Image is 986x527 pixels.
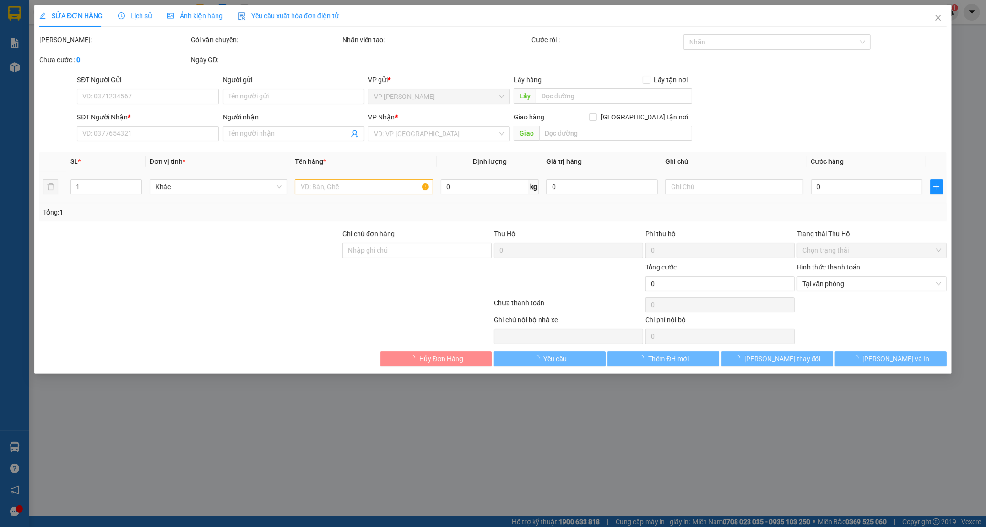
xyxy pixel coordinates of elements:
span: Tên hàng [295,158,326,165]
span: VP Nhận [368,113,395,121]
div: Phí thu hộ [646,228,795,243]
span: Đơn vị tính [150,158,185,165]
div: SĐT Người Gửi [77,75,219,85]
span: plus [931,183,943,191]
span: Chọn trạng thái [803,243,941,258]
span: edit [39,12,46,19]
span: Tại văn phòng [803,277,941,291]
span: Định lượng [473,158,507,165]
button: plus [930,179,943,194]
span: Yêu cầu [543,354,567,364]
span: Cước hàng [811,158,844,165]
div: Cước rồi : [532,34,682,45]
span: Giao hàng [514,113,544,121]
span: SL [70,158,78,165]
div: [PERSON_NAME]: [39,34,189,45]
span: [PERSON_NAME] thay đổi [744,354,821,364]
button: Yêu cầu [494,351,606,366]
span: Hủy Đơn Hàng [420,354,464,364]
span: Thêm ĐH mới [649,354,689,364]
span: kg [529,179,539,194]
div: Chi phí nội bộ [646,314,795,329]
div: Người gửi [223,75,365,85]
label: Hình thức thanh toán [797,263,861,271]
span: SỬA ĐƠN HÀNG [39,12,103,20]
div: Ngày GD: [191,54,340,65]
div: Trạng thái Thu Hộ [797,228,947,239]
input: Ghi chú đơn hàng [342,243,492,258]
span: Ảnh kiện hàng [167,12,223,20]
span: picture [167,12,174,19]
input: Dọc đường [539,126,692,141]
th: Ghi chú [661,152,807,171]
div: Người nhận [223,112,365,122]
input: Ghi Chú [665,179,803,194]
div: Chưa thanh toán [493,298,644,314]
span: Tổng cước [646,263,677,271]
button: delete [43,179,58,194]
span: Khác [155,180,282,194]
span: VP Phan Rang [374,89,505,104]
span: Lấy hàng [514,76,542,84]
button: Thêm ĐH mới [607,351,719,366]
div: Chưa cước : [39,54,189,65]
div: Gói vận chuyển: [191,34,340,45]
input: Dọc đường [536,88,692,104]
span: user-add [351,130,359,138]
div: Tổng: 1 [43,207,380,217]
span: Giá trị hàng [546,158,582,165]
img: icon [238,12,246,20]
span: loading [638,355,649,362]
span: Lấy [514,88,536,104]
label: Ghi chú đơn hàng [342,230,395,237]
button: [PERSON_NAME] và In [835,351,947,366]
div: Ghi chú nội bộ nhà xe [494,314,643,329]
span: [GEOGRAPHIC_DATA] tận nơi [597,112,692,122]
span: loading [852,355,863,362]
span: loading [734,355,744,362]
b: 0 [76,56,80,64]
span: clock-circle [118,12,125,19]
span: Lấy tận nơi [650,75,692,85]
span: loading [533,355,543,362]
span: loading [409,355,420,362]
div: Nhân viên tạo: [342,34,530,45]
button: Hủy Đơn Hàng [380,351,492,366]
span: Thu Hộ [494,230,516,237]
span: [PERSON_NAME] và In [863,354,930,364]
span: Lịch sử [118,12,152,20]
button: [PERSON_NAME] thay đổi [721,351,833,366]
span: Giao [514,126,539,141]
button: Close [925,5,952,32]
span: Yêu cầu xuất hóa đơn điện tử [238,12,339,20]
span: close [934,14,942,22]
div: SĐT Người Nhận [77,112,219,122]
div: VP gửi [368,75,510,85]
input: VD: Bàn, Ghế [295,179,433,194]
